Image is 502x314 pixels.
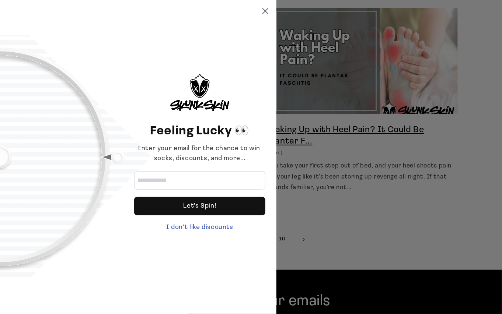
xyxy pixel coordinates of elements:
input: Email address [134,171,265,190]
div: Enter your email for the chance to win socks, discounts, and more... [134,144,265,164]
img: logo [170,74,229,111]
div: I don't like discounts [134,223,265,233]
header: Feeling Lucky 👀 [134,123,265,140]
div: Let's Spin! [134,197,265,215]
div: Let's Spin! [184,197,216,215]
